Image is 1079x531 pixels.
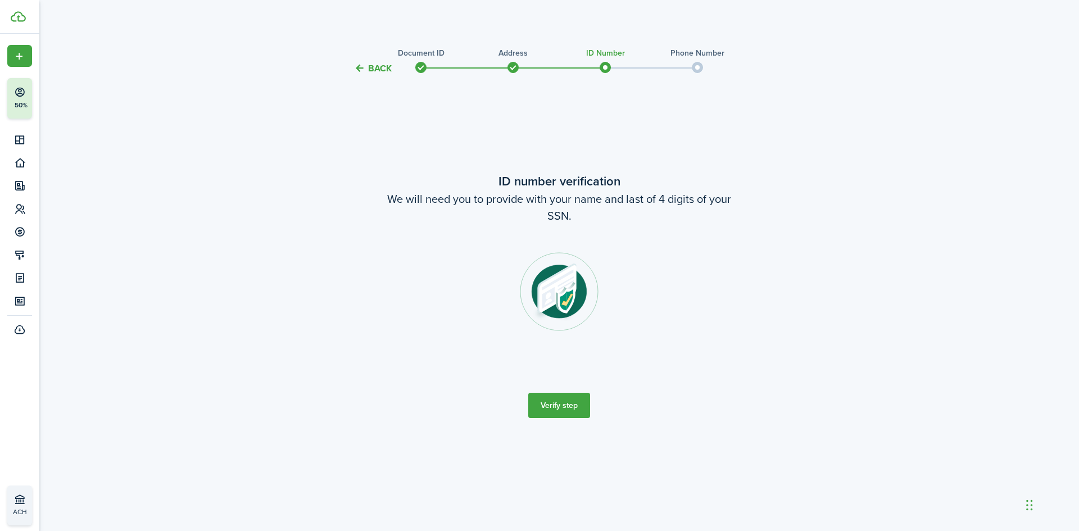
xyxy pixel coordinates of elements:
[528,393,590,418] button: Verify step
[398,47,445,59] stepper-dot-title: Document ID
[7,485,32,525] a: ACH
[11,11,26,22] img: TenantCloud
[7,78,101,119] button: 50%
[892,410,1079,531] iframe: Chat Widget
[498,47,528,59] stepper-dot-title: Address
[520,252,599,331] img: ID number step
[323,172,795,190] wizard-step-header-title: ID number verification
[670,47,724,59] stepper-dot-title: Phone Number
[14,101,28,110] p: 50%
[323,190,795,224] wizard-step-header-description: We will need you to provide with your name and last of 4 digits of your SSN.
[1026,488,1033,522] div: Drag
[7,45,32,67] button: Open menu
[13,507,79,517] p: ACH
[586,47,625,59] stepper-dot-title: ID Number
[354,62,392,74] button: Back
